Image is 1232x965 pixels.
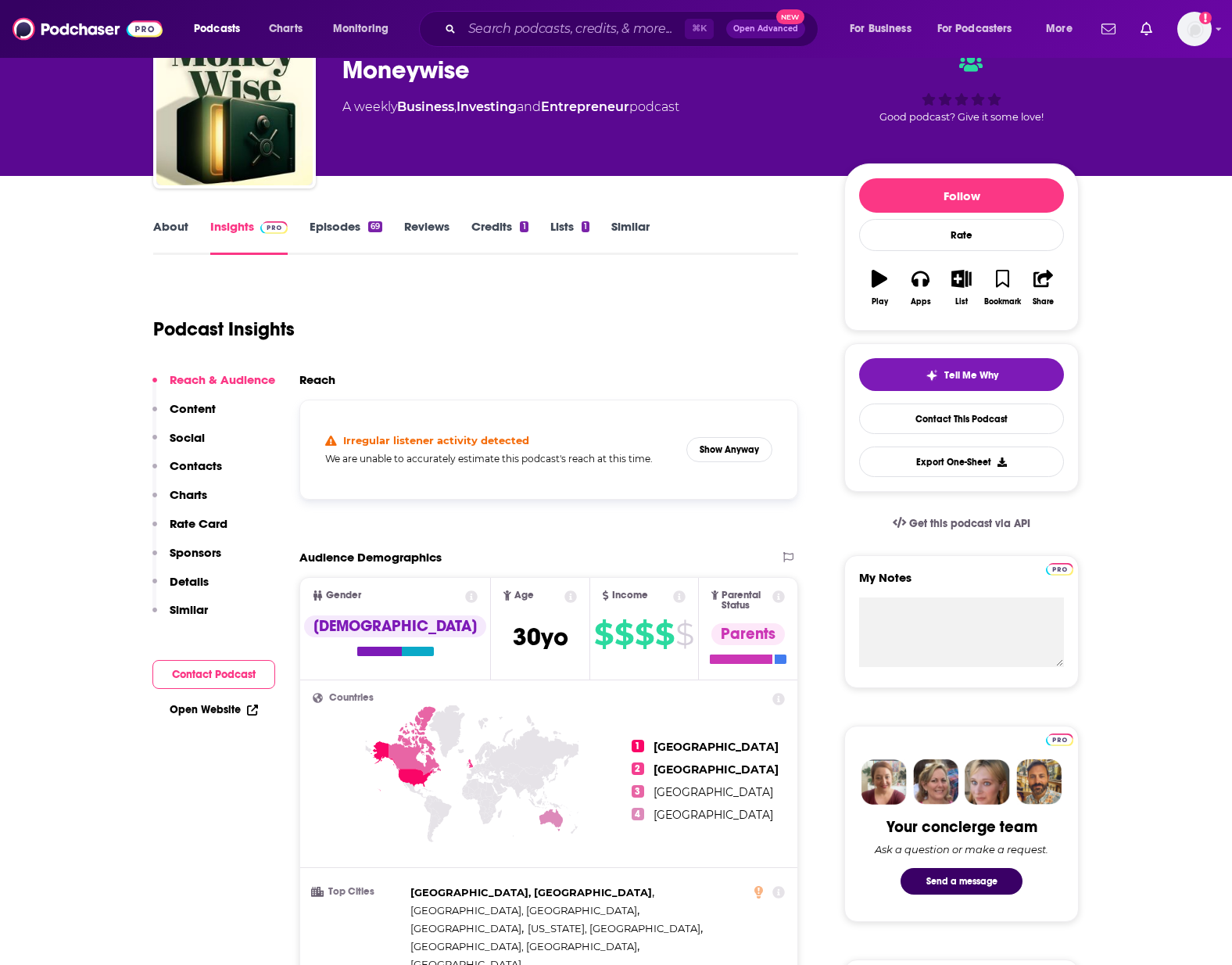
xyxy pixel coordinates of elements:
[299,372,335,387] h2: Reach
[550,219,589,255] a: Lists1
[582,221,589,232] div: 1
[194,18,240,40] span: Podcasts
[654,740,779,754] span: [GEOGRAPHIC_DATA]
[1033,297,1054,307] div: Share
[342,98,679,117] div: A weekly podcast
[839,16,931,41] button: open menu
[909,517,1030,530] span: Get this podcast via API
[711,623,785,645] div: Parents
[955,297,968,307] div: List
[152,516,227,545] button: Rate Card
[304,615,486,637] div: [DEMOGRAPHIC_DATA]
[313,887,404,897] h3: Top Cities
[410,904,637,917] span: [GEOGRAPHIC_DATA], [GEOGRAPHIC_DATA]
[410,886,652,899] span: [GEOGRAPHIC_DATA], [GEOGRAPHIC_DATA]
[170,545,221,560] p: Sponsors
[726,20,805,38] button: Open AdvancedNew
[410,920,524,938] span: ,
[170,487,207,502] p: Charts
[635,622,654,647] span: $
[612,590,648,601] span: Income
[632,808,644,820] span: 4
[410,938,639,956] span: ,
[913,759,958,805] img: Barbara Profile
[632,762,644,775] span: 2
[259,16,312,41] a: Charts
[632,785,644,798] span: 3
[654,785,773,799] span: [GEOGRAPHIC_DATA]
[260,221,288,234] img: Podchaser Pro
[152,458,222,487] button: Contacts
[520,221,528,232] div: 1
[859,178,1064,213] button: Follow
[513,622,568,652] span: 30 yo
[844,40,1079,137] div: Good podcast? Give it some love!
[517,99,541,114] span: and
[655,622,674,647] span: $
[299,550,442,565] h2: Audience Demographics
[410,902,639,920] span: ,
[13,14,163,44] img: Podchaser - Follow, Share and Rate Podcasts
[879,111,1044,123] span: Good podcast? Give it some love!
[514,590,534,601] span: Age
[156,29,313,185] img: Moneywise
[153,317,295,341] h1: Podcast Insights
[170,372,275,387] p: Reach & Audience
[368,221,382,232] div: 69
[611,219,650,255] a: Similar
[1177,12,1212,46] button: Show profile menu
[1177,12,1212,46] span: Logged in as ellerylsmith123
[1046,563,1073,576] img: Podchaser Pro
[1046,561,1073,576] a: Pro website
[675,622,693,647] span: $
[326,590,361,601] span: Gender
[886,817,1037,837] div: Your concierge team
[1023,260,1064,316] button: Share
[397,99,454,114] a: Business
[901,868,1022,895] button: Send a message
[434,11,833,47] div: Search podcasts, credits, & more...
[325,453,674,465] h5: We are unable to accurately estimate this podcast's reach at this time.
[859,219,1064,251] div: Rate
[982,260,1022,316] button: Bookmark
[937,18,1012,40] span: For Podcasters
[170,574,209,589] p: Details
[152,372,275,401] button: Reach & Audience
[410,884,654,902] span: ,
[457,99,517,114] a: Investing
[686,437,772,462] button: Show Anyway
[632,740,644,752] span: 1
[614,622,633,647] span: $
[722,590,769,611] span: Parental Status
[859,358,1064,391] button: tell me why sparkleTell Me Why
[850,18,911,40] span: For Business
[927,16,1035,41] button: open menu
[269,18,303,40] span: Charts
[170,430,205,445] p: Social
[152,401,216,430] button: Content
[152,660,275,689] button: Contact Podcast
[1035,16,1092,41] button: open menu
[861,759,907,805] img: Sydney Profile
[944,369,998,382] span: Tell Me Why
[541,99,629,114] a: Entrepreneur
[654,808,773,822] span: [GEOGRAPHIC_DATA]
[1016,759,1062,805] img: Jon Profile
[210,219,288,255] a: InsightsPodchaser Pro
[404,219,449,255] a: Reviews
[859,570,1064,597] label: My Notes
[941,260,982,316] button: List
[880,504,1043,543] a: Get this podcast via API
[872,297,888,307] div: Play
[454,99,457,114] span: ,
[170,401,216,416] p: Content
[333,18,389,40] span: Monitoring
[685,19,714,39] span: ⌘ K
[1199,12,1212,24] svg: Add a profile image
[984,297,1021,307] div: Bookmark
[1095,16,1122,42] a: Show notifications dropdown
[462,16,685,41] input: Search podcasts, credits, & more...
[859,404,1064,434] a: Contact This Podcast
[410,922,521,935] span: [GEOGRAPHIC_DATA]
